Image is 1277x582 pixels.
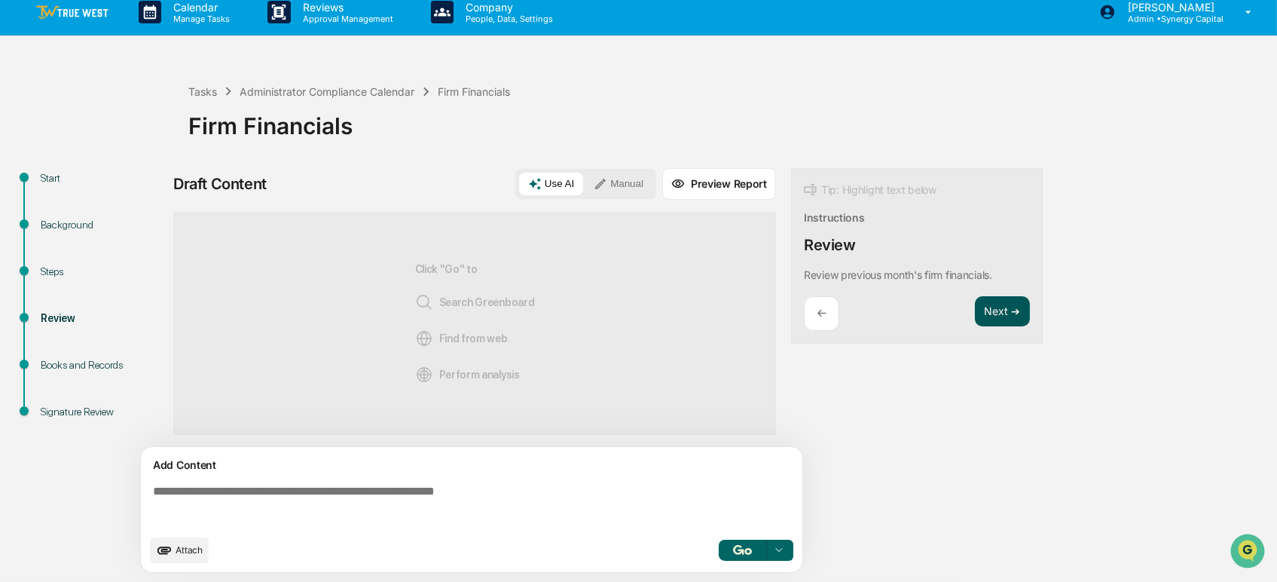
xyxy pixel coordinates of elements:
[51,130,191,142] div: We're available if you need us!
[662,168,776,200] button: Preview Report
[106,332,182,345] a: Powered byPylon
[41,264,164,280] div: Steps
[47,205,122,217] span: [PERSON_NAME]
[41,311,164,326] div: Review
[30,206,42,218] img: 1746055101610-c473b297-6a78-478c-a979-82029cc54cd1
[41,217,164,233] div: Background
[161,14,237,24] p: Manage Tasks
[150,456,793,474] div: Add Content
[804,211,865,224] div: Instructions
[30,268,97,283] span: Preclearance
[9,290,101,317] a: 🔎Data Lookup
[103,262,193,289] a: 🗄️Attestations
[585,173,652,195] button: Manual
[454,14,561,24] p: People, Data, Settings
[415,329,508,348] span: Find from web
[30,296,95,311] span: Data Lookup
[415,366,520,384] span: Perform analysis
[15,167,96,179] div: Past conversations
[719,540,767,561] button: Go
[125,205,130,217] span: •
[150,538,209,563] button: upload document
[15,269,27,281] div: 🖐️
[804,181,936,199] div: Tip: Highlight text below
[817,306,826,320] p: ←
[36,5,108,20] img: logo
[1116,14,1224,24] p: Admin • Synergy Capital
[109,269,121,281] div: 🗄️
[9,262,103,289] a: 🖐️Preclearance
[176,544,203,556] span: Attach
[150,333,182,345] span: Pylon
[15,115,42,142] img: 1746055101610-c473b297-6a78-478c-a979-82029cc54cd1
[173,175,267,193] div: Draft Content
[519,173,583,195] button: Use AI
[415,293,535,311] span: Search Greenboard
[415,329,433,348] img: Web
[41,170,164,186] div: Start
[161,1,237,14] p: Calendar
[188,100,1269,139] div: Firm Financials
[291,14,401,24] p: Approval Management
[733,545,751,555] img: Go
[15,32,274,56] p: How can we help?
[438,85,510,98] div: Firm Financials
[15,298,27,310] div: 🔎
[415,366,433,384] img: Analysis
[804,268,992,281] p: Review previous month's firm financials.
[39,69,249,84] input: Clear
[415,237,535,410] div: Click "Go" to
[133,205,164,217] span: [DATE]
[804,236,856,254] div: Review
[124,268,187,283] span: Attestations
[415,293,433,311] img: Search
[188,85,217,98] div: Tasks
[234,164,274,182] button: See all
[291,1,401,14] p: Reviews
[454,1,561,14] p: Company
[256,120,274,138] button: Start new chat
[41,404,164,420] div: Signature Review
[1116,1,1224,14] p: [PERSON_NAME]
[15,191,39,215] img: Cameron Burns
[51,115,247,130] div: Start new chat
[975,296,1030,327] button: Next ➔
[41,357,164,373] div: Books and Records
[1229,532,1269,573] iframe: Open customer support
[240,85,414,98] div: Administrator Compliance Calendar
